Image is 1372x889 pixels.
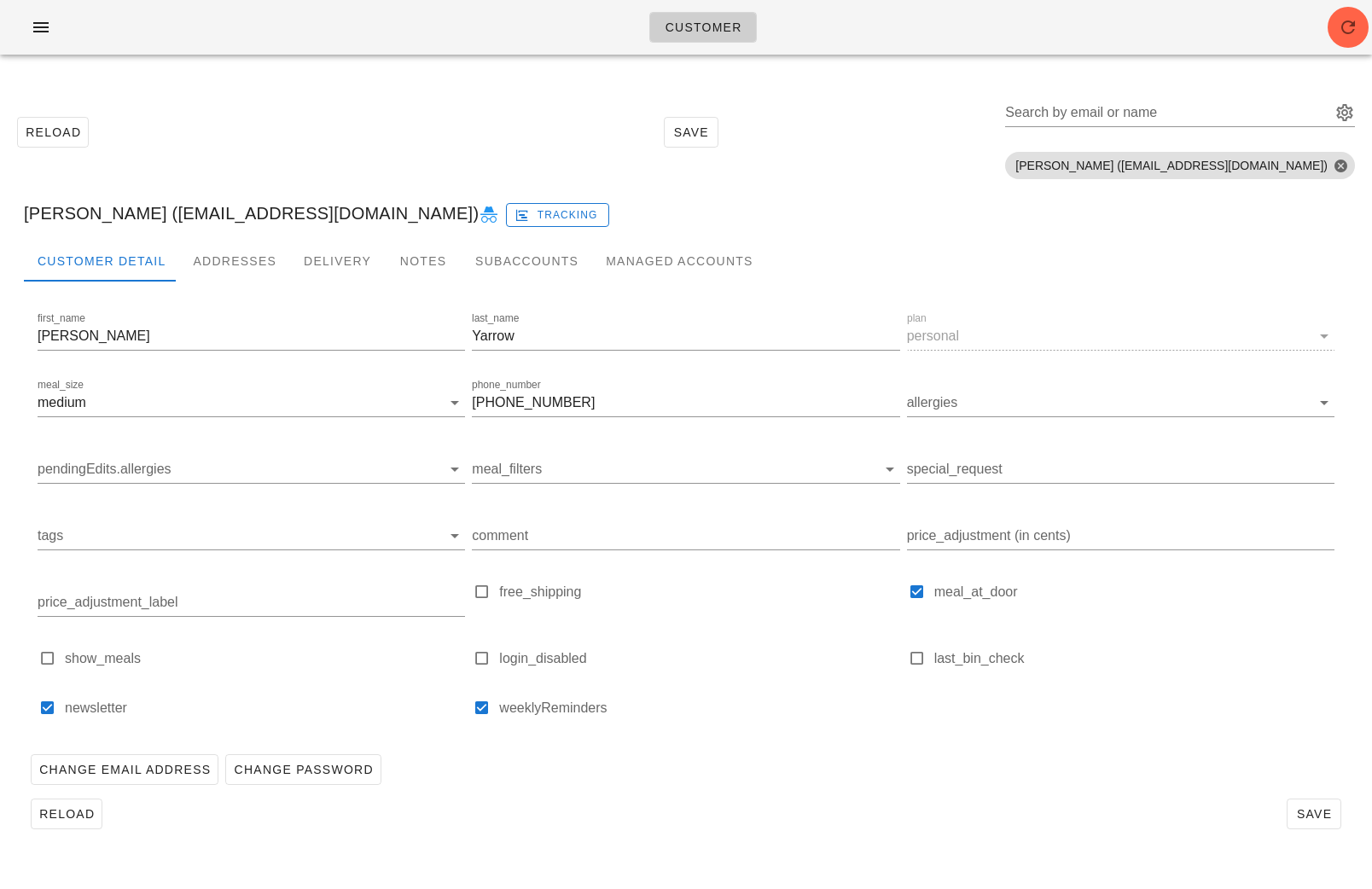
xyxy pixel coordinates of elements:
span: Reload [38,807,95,821]
div: meal_filters [472,456,899,483]
button: Reload [17,117,89,148]
button: Save [664,117,718,148]
div: Managed Accounts [592,241,766,282]
span: Save [671,125,711,139]
span: Change Password [233,763,373,776]
div: [PERSON_NAME] ([EMAIL_ADDRESS][DOMAIN_NAME]) [10,186,1362,241]
label: meal_size [38,379,84,392]
button: Tracking [506,203,609,227]
span: Customer [664,20,741,34]
button: Change Email Address [31,754,218,785]
span: Save [1294,807,1334,821]
div: tags [38,522,465,549]
label: free_shipping [499,584,899,601]
a: Customer [649,12,756,43]
div: meal_sizemedium [38,389,465,416]
label: phone_number [472,379,541,392]
button: Close [1333,158,1348,173]
a: Tracking [506,200,609,227]
label: meal_at_door [934,584,1334,601]
div: planpersonal [907,322,1334,350]
label: plan [907,312,927,325]
span: [PERSON_NAME] ([EMAIL_ADDRESS][DOMAIN_NAME]) [1015,152,1345,179]
div: Customer Detail [24,241,179,282]
button: Search by email or name appended action [1334,102,1355,123]
div: Delivery [290,241,385,282]
label: first_name [38,312,85,325]
div: pendingEdits.allergies [38,456,465,483]
label: login_disabled [499,650,899,667]
button: Change Password [225,754,381,785]
label: show_meals [65,650,465,667]
div: Addresses [179,241,290,282]
span: Change Email Address [38,763,211,776]
div: allergies [907,389,1334,416]
div: Subaccounts [462,241,592,282]
span: Tracking [518,207,598,223]
div: Notes [385,241,462,282]
label: weeklyReminders [499,700,899,717]
label: last_name [472,312,519,325]
label: last_bin_check [934,650,1334,667]
label: newsletter [65,700,465,717]
button: Save [1287,799,1341,829]
div: medium [38,395,86,410]
button: Reload [31,799,102,829]
span: Reload [25,125,81,139]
